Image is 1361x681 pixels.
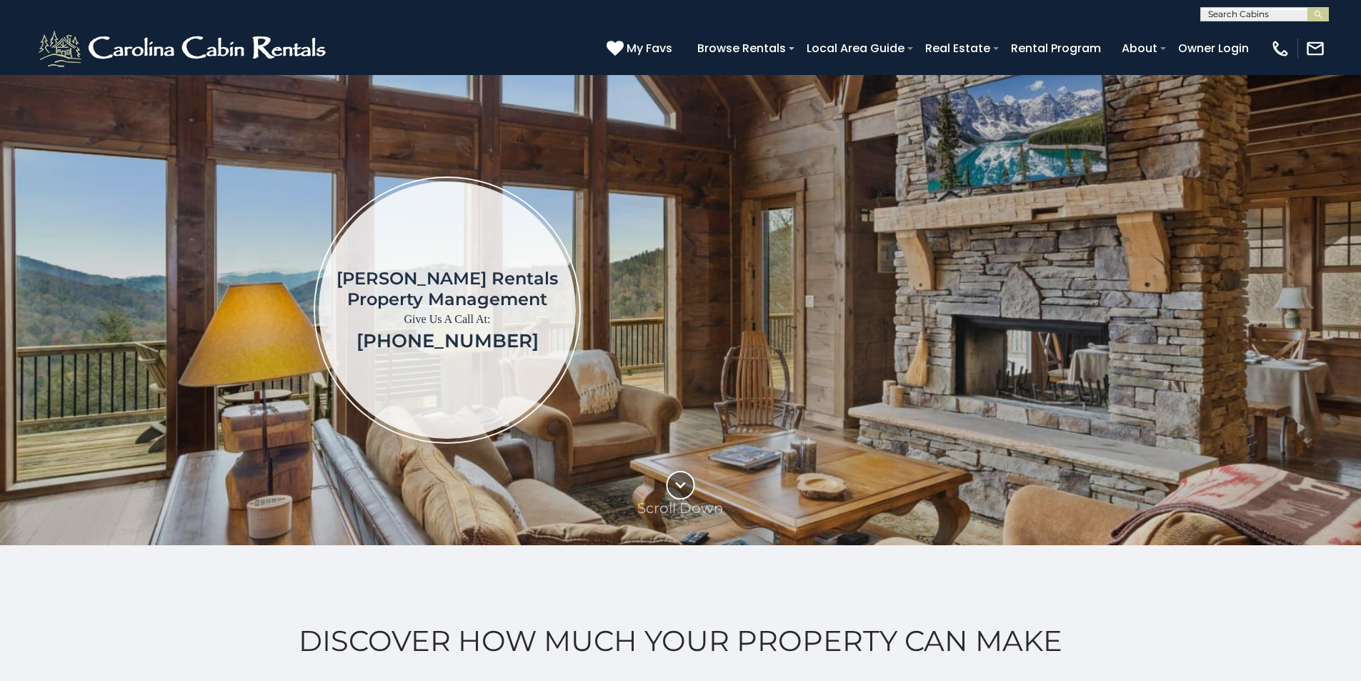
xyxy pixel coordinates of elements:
img: mail-regular-white.png [1305,39,1325,59]
a: About [1115,36,1165,61]
span: My Favs [627,39,672,57]
p: Scroll Down [637,499,724,517]
a: [PHONE_NUMBER] [357,329,539,352]
iframe: New Contact Form [811,117,1277,502]
img: White-1-2.png [36,27,332,70]
a: My Favs [607,39,676,58]
a: Real Estate [918,36,997,61]
a: Rental Program [1004,36,1108,61]
p: Give Us A Call At: [336,309,558,329]
h2: Discover How Much Your Property Can Make [36,625,1325,657]
a: Browse Rentals [690,36,793,61]
img: phone-regular-white.png [1270,39,1290,59]
h1: [PERSON_NAME] Rentals Property Management [336,268,558,309]
a: Local Area Guide [799,36,912,61]
a: Owner Login [1171,36,1256,61]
